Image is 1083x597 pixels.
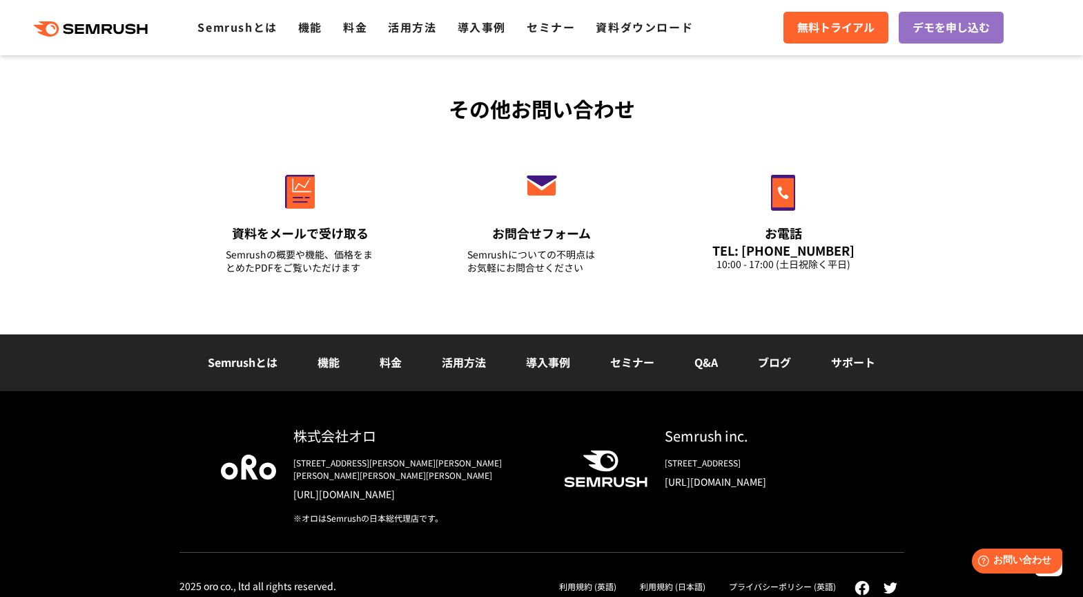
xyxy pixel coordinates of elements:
[293,512,542,524] div: ※オロはSemrushの日本総代理店です。
[293,426,542,446] div: 株式会社オロ
[438,145,645,292] a: お問合せフォーム Semrushについての不明点はお気軽にお問合せください
[467,248,616,274] div: Semrushについての不明点は お気軽にお問合せください
[208,354,277,370] a: Semrushとは
[665,457,863,469] div: [STREET_ADDRESS]
[884,582,897,594] img: twitter
[458,19,506,35] a: 導入事例
[665,475,863,489] a: [URL][DOMAIN_NAME]
[179,93,904,124] div: その他お問い合わせ
[596,19,693,35] a: 資料ダウンロード
[197,19,277,35] a: Semrushとは
[899,12,1004,44] a: デモを申し込む
[709,243,858,258] div: TEL: [PHONE_NUMBER]
[783,12,888,44] a: 無料トライアル
[221,455,276,480] img: oro company
[665,426,863,446] div: Semrush inc.
[527,19,575,35] a: セミナー
[226,248,375,274] div: Semrushの概要や機能、価格をまとめたPDFをご覧いただけます
[694,354,718,370] a: Q&A
[960,543,1068,582] iframe: Help widget launcher
[709,225,858,242] div: お電話
[640,580,705,592] a: 利用規約 (日本語)
[293,487,542,501] a: [URL][DOMAIN_NAME]
[343,19,367,35] a: 料金
[831,354,875,370] a: サポート
[729,580,836,592] a: プライバシーポリシー (英語)
[226,225,375,242] div: 資料をメールで受け取る
[179,580,336,592] div: 2025 oro co., ltd all rights reserved.
[388,19,436,35] a: 活用方法
[610,354,654,370] a: セミナー
[797,19,875,37] span: 無料トライアル
[526,354,570,370] a: 導入事例
[197,145,404,292] a: 資料をメールで受け取る Semrushの概要や機能、価格をまとめたPDFをご覧いただけます
[559,580,616,592] a: 利用規約 (英語)
[318,354,340,370] a: 機能
[855,580,870,596] img: facebook
[709,258,858,271] div: 10:00 - 17:00 (土日祝除く平日)
[380,354,402,370] a: 料金
[758,354,791,370] a: ブログ
[442,354,486,370] a: 活用方法
[293,457,542,482] div: [STREET_ADDRESS][PERSON_NAME][PERSON_NAME][PERSON_NAME][PERSON_NAME][PERSON_NAME]
[298,19,322,35] a: 機能
[913,19,990,37] span: デモを申し込む
[467,225,616,242] div: お問合せフォーム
